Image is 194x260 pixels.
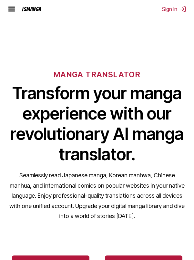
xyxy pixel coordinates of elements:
[54,70,140,79] h6: MANGA TRANSLATOR
[8,5,15,13] img: hamburger
[8,83,186,164] h1: Transform your manga experience with our revolutionary AI manga translator.
[19,6,53,12] a: IsManga
[8,170,186,221] p: Seamlessly read Japanese manga, Korean manhwa, Chinese manhua, and international comics on popula...
[180,6,186,12] img: Sign out
[22,6,41,12] div: IsManga
[162,6,186,12] button: Sign In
